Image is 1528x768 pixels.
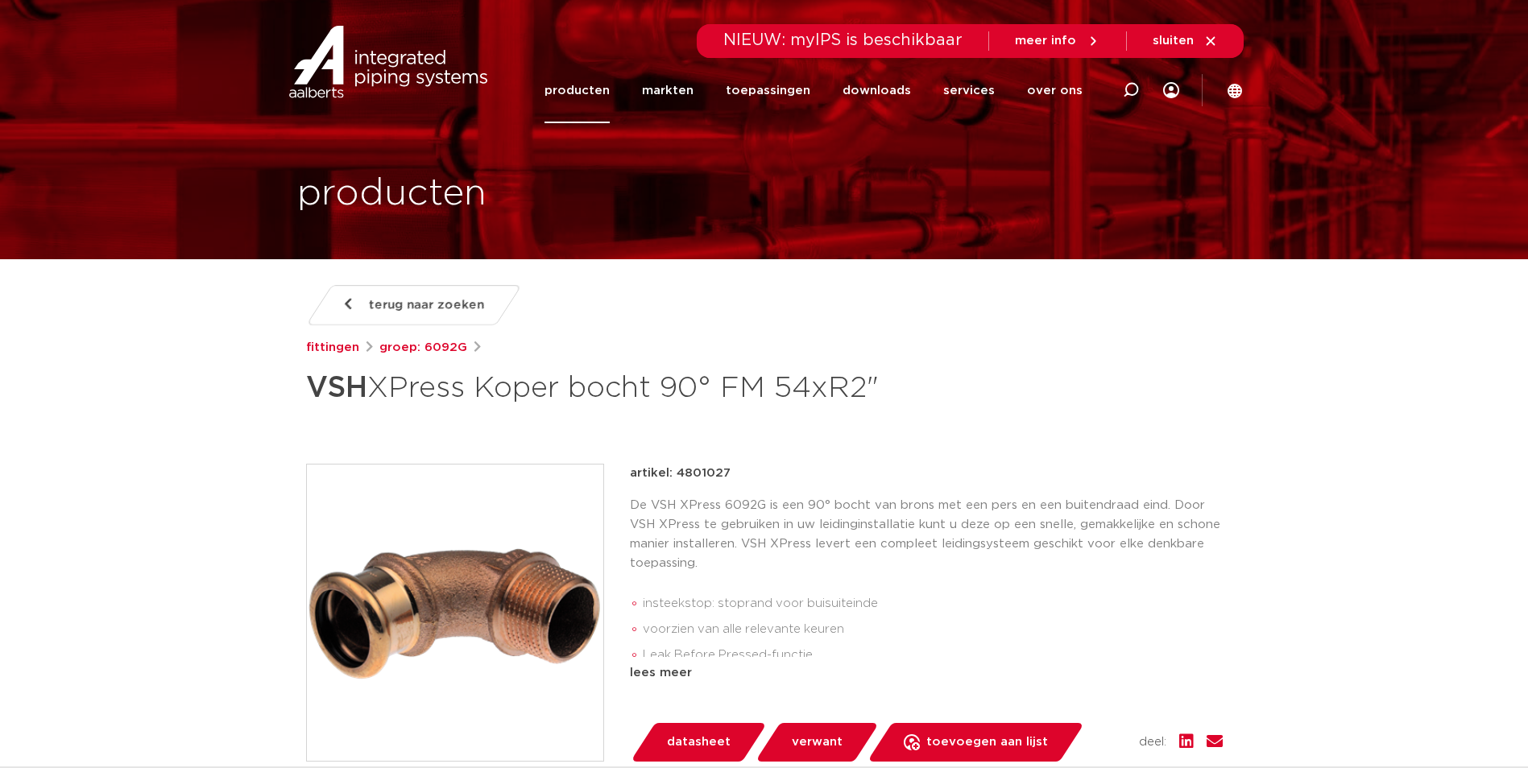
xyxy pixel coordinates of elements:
a: producten [545,58,610,123]
span: toevoegen aan lijst [926,729,1048,755]
div: lees meer [630,663,1223,683]
a: markten [642,58,694,123]
a: over ons [1027,58,1083,123]
a: fittingen [306,338,359,357]
a: terug naar zoeken [305,285,521,325]
span: deel: [1139,733,1166,752]
a: meer info [1015,34,1100,48]
span: verwant [792,729,843,755]
li: insteekstop: stoprand voor buisuiteinde [643,591,1223,617]
a: services [943,58,995,123]
h1: producten [297,168,487,220]
nav: Menu [545,58,1083,123]
span: datasheet [667,729,731,755]
strong: VSH [306,374,367,403]
img: Product Image for VSH XPress Koper bocht 90° FM 54xR2" [307,465,603,761]
span: meer info [1015,35,1076,47]
div: my IPS [1163,58,1179,123]
span: NIEUW: myIPS is beschikbaar [723,32,963,48]
span: terug naar zoeken [369,292,484,318]
a: datasheet [630,723,767,762]
p: artikel: 4801027 [630,464,731,483]
li: Leak Before Pressed-functie [643,642,1223,668]
a: groep: 6092G [379,338,467,357]
li: voorzien van alle relevante keuren [643,617,1223,642]
span: sluiten [1153,35,1194,47]
p: De VSH XPress 6092G is een 90° bocht van brons met een pers en een buitendraad eind. Door VSH XPr... [630,496,1223,573]
a: sluiten [1153,34,1218,48]
a: verwant [755,723,879,762]
a: downloads [843,58,911,123]
a: toepassingen [726,58,810,123]
h1: XPress Koper bocht 90° FM 54xR2" [306,364,911,412]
